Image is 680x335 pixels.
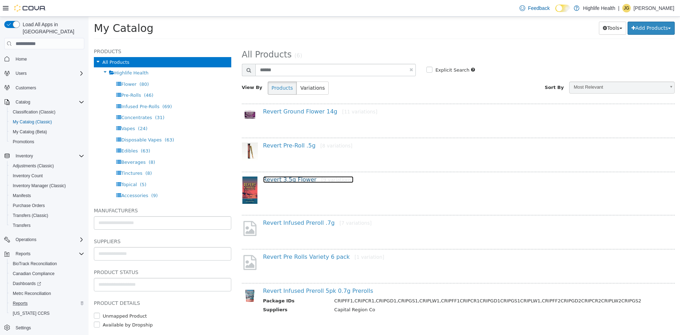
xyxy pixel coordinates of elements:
button: Reports [7,298,87,308]
button: My Catalog (Beta) [7,127,87,137]
span: Beverages [33,143,57,148]
span: Adjustments (Classic) [10,162,84,170]
button: Add Products [539,5,586,18]
span: [US_STATE] CCRS [13,311,50,316]
h5: Product Status [5,251,143,260]
span: Manifests [10,191,84,200]
button: Settings [1,323,87,333]
span: (63) [52,132,62,137]
span: Users [16,71,27,76]
p: | [618,4,619,12]
span: Operations [13,235,84,244]
span: Inventory Count [13,173,43,179]
span: My Catalog (Classic) [13,119,52,125]
button: Classification (Classic) [7,107,87,117]
a: Dashboards [10,279,44,288]
span: My Catalog (Classic) [10,118,84,126]
button: Reports [13,250,33,258]
button: Variations [208,65,240,78]
span: Operations [16,237,36,242]
span: Infused Pre-Rolls [33,87,71,93]
span: Catalog [13,98,84,106]
button: Metrc Reconciliation [7,289,87,298]
span: Topical [33,165,48,171]
span: Canadian Compliance [13,271,55,277]
input: Dark Mode [555,5,570,12]
span: (80) [51,65,61,70]
button: Catalog [1,97,87,107]
img: Cova [14,5,46,12]
span: Canadian Compliance [10,269,84,278]
p: [PERSON_NAME] [634,4,674,12]
a: My Catalog (Beta) [10,128,50,136]
span: (8) [60,143,67,148]
button: Customers [1,83,87,93]
a: Home [13,55,30,63]
span: Settings [13,323,84,332]
th: Suppliers [175,290,240,298]
a: Purchase Orders [10,201,48,210]
span: Customers [16,85,36,91]
img: missing-image.png [153,237,169,255]
button: Products [179,65,208,78]
span: Most Relevant [481,65,577,76]
a: Feedback [517,1,552,15]
a: Revert Pre-Roll .5g[8 variations] [175,125,264,132]
label: Unmapped Product [12,296,58,303]
small: [8 variations] [232,126,264,132]
span: (24) [50,109,59,115]
span: Home [16,56,27,62]
th: Package IDs [175,281,240,290]
h5: Manufacturers [5,190,143,198]
span: Dashboards [13,281,41,286]
a: Transfers (Classic) [10,211,51,220]
span: My Catalog (Beta) [13,129,47,135]
span: Inventory Manager (Classic) [13,183,66,189]
span: Inventory [16,153,33,159]
a: [US_STATE] CCRS [10,309,52,318]
a: Transfers [10,221,33,230]
button: BioTrack Reconciliation [7,259,87,269]
span: Inventory [13,152,84,160]
span: Purchase Orders [13,203,45,208]
span: Feedback [528,5,550,12]
span: Tinctures [33,154,54,159]
button: Adjustments (Classic) [7,161,87,171]
span: Transfers [10,221,84,230]
span: Load All Apps in [GEOGRAPHIC_DATA] [20,21,84,35]
button: Operations [1,235,87,245]
span: Catalog [16,99,30,105]
button: Catalog [13,98,33,106]
small: (6) [206,36,214,42]
button: Tools [510,5,538,18]
span: BioTrack Reconciliation [10,259,84,268]
h5: Product Details [5,282,143,291]
button: Inventory Manager (Classic) [7,181,87,191]
span: (46) [55,76,65,81]
a: Inventory Manager (Classic) [10,182,69,190]
span: Washington CCRS [10,309,84,318]
span: Promotions [13,139,34,145]
button: Users [13,69,29,78]
span: Sort By [456,68,475,73]
span: (69) [74,87,84,93]
a: Adjustments (Classic) [10,162,57,170]
span: (63) [76,121,86,126]
span: Settings [16,325,31,331]
a: Revert Ground Flower 14g[11 variations] [175,91,289,98]
span: JG [624,4,629,12]
small: [1 variation] [266,238,296,243]
span: Adjustments (Classic) [13,163,54,169]
p: Highlife Health [583,4,615,12]
img: 150 [153,271,169,287]
a: Most Relevant [481,65,586,77]
a: Classification (Classic) [10,108,58,116]
img: 150 [153,126,169,144]
button: Canadian Compliance [7,269,87,279]
span: Transfers (Classic) [13,213,48,218]
span: (9) [63,176,69,182]
span: Users [13,69,84,78]
label: Available by Dropship [12,305,64,312]
span: Concentrates [33,98,63,104]
a: Revert Infused Preroll 5pk 0.7g Prerolls [175,271,285,278]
